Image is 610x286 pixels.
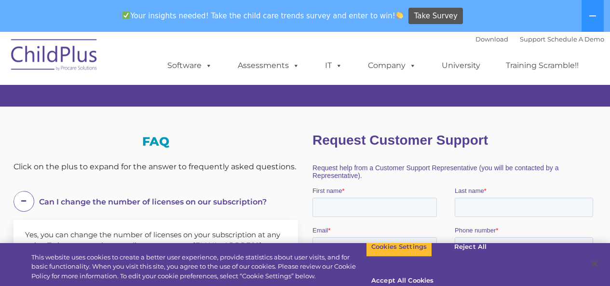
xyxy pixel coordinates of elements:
a: Assessments [228,56,309,75]
img: 👏 [396,12,403,19]
span: Can I change the number of licenses on our subscription? [39,197,267,206]
span: Take Survey [414,8,458,25]
a: Support [520,35,545,43]
a: Take Survey [408,8,463,25]
div: Click on the plus to expand for the answer to frequently asked questions. [14,160,298,174]
img: ✅ [122,12,130,19]
a: Schedule A Demo [547,35,604,43]
a: Software [158,56,222,75]
font: | [475,35,604,43]
span: Last name [142,64,172,71]
a: Download [475,35,508,43]
a: University [432,56,490,75]
button: Close [584,253,605,274]
span: Your insights needed! Take the child care trends survey and enter to win! [119,6,407,25]
a: Company [358,56,426,75]
span: Phone number [142,103,183,110]
h3: FAQ [14,136,298,148]
img: ChildPlus by Procare Solutions [6,32,103,81]
a: Training Scramble!! [496,56,588,75]
a: IT [315,56,352,75]
button: Cookies Settings [366,237,432,257]
div: This website uses cookies to create a better user experience, provide statistics about user visit... [31,253,366,281]
button: Reject All [440,237,501,257]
